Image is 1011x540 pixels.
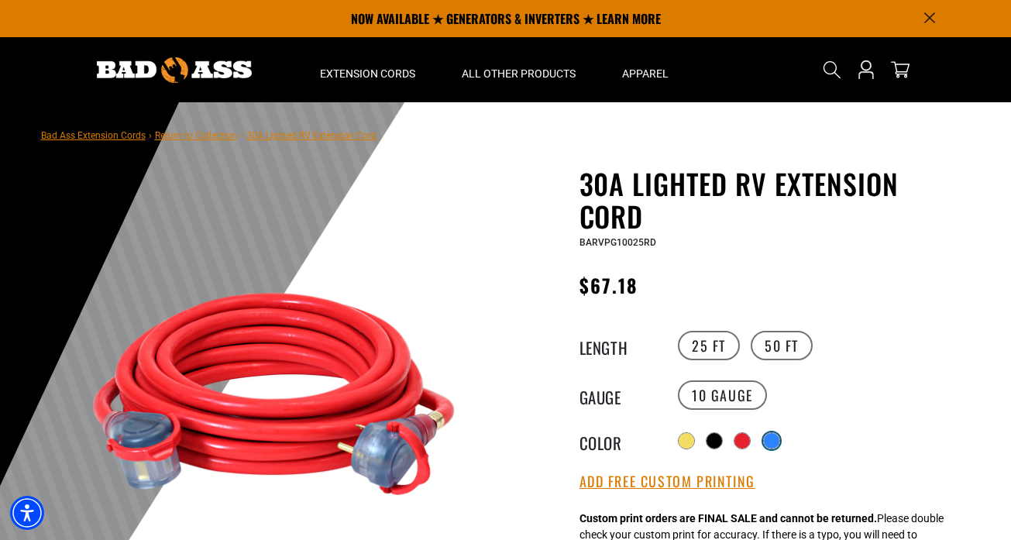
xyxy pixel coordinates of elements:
summary: Apparel [599,37,692,102]
span: 30A Lighted RV Extension Cord [246,130,377,141]
span: › [240,130,243,141]
span: $67.18 [579,271,638,299]
label: 10 Gauge [678,380,767,410]
a: cart [888,60,913,79]
span: Apparel [622,67,669,81]
legend: Color [579,431,657,451]
div: Accessibility Menu [10,496,44,530]
a: Return to Collection [155,130,237,141]
a: Open this option [854,37,879,102]
span: All Other Products [462,67,576,81]
span: › [149,130,152,141]
nav: breadcrumbs [41,126,377,144]
label: 50 FT [751,331,813,360]
img: Bad Ass Extension Cords [97,57,252,83]
strong: Custom print orders are FINAL SALE and cannot be returned. [579,512,877,525]
summary: All Other Products [438,37,599,102]
span: BARVPG10025RD [579,237,656,248]
button: Add Free Custom Printing [579,473,755,490]
h1: 30A Lighted RV Extension Cord [579,167,959,232]
legend: Gauge [579,385,657,405]
a: Bad Ass Extension Cords [41,130,146,141]
span: Extension Cords [320,67,415,81]
summary: Search [820,57,844,82]
label: 25 FT [678,331,740,360]
legend: Length [579,335,657,356]
summary: Extension Cords [297,37,438,102]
